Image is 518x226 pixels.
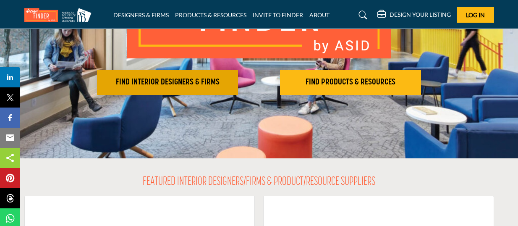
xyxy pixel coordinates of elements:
button: Log In [457,7,494,23]
div: DESIGN YOUR LISTING [377,10,451,20]
a: DESIGNERS & FIRMS [113,11,169,18]
h2: FIND PRODUCTS & RESOURCES [283,77,419,87]
h2: FIND INTERIOR DESIGNERS & FIRMS [99,77,235,87]
h5: DESIGN YOUR LISTING [390,11,451,18]
a: Search [351,8,373,22]
a: ABOUT [309,11,330,18]
button: FIND PRODUCTS & RESOURCES [280,70,421,95]
a: INVITE TO FINDER [253,11,303,18]
h2: FEATURED INTERIOR DESIGNERS/FIRMS & PRODUCT/RESOURCE SUPPLIERS [143,175,375,189]
button: FIND INTERIOR DESIGNERS & FIRMS [97,70,238,95]
a: PRODUCTS & RESOURCES [175,11,246,18]
img: Site Logo [24,8,96,22]
span: Log In [466,11,485,18]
